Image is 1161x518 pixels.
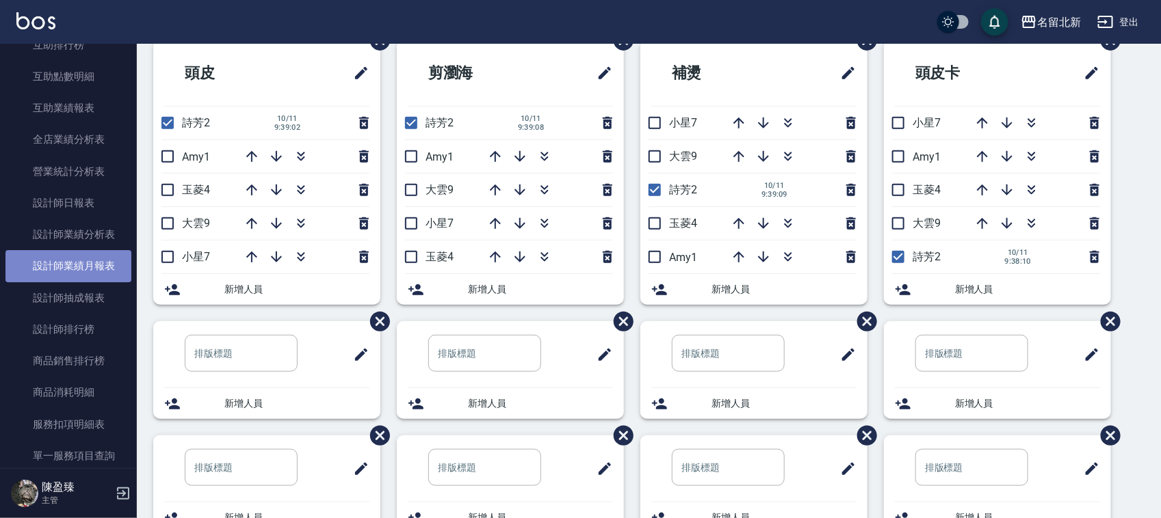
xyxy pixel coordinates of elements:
[915,449,1028,486] input: 排版標題
[913,183,941,196] span: 玉菱4
[42,480,112,494] h5: 陳盈臻
[1091,415,1123,456] span: 刪除班表
[759,181,790,190] span: 10/11
[5,187,131,219] a: 設計師日報表
[345,452,369,485] span: 修改班表的標題
[913,250,941,263] span: 詩芳2
[669,150,697,163] span: 大雲9
[164,49,290,98] h2: 頭皮
[182,116,210,129] span: 詩芳2
[182,217,210,230] span: 大雲9
[182,150,210,163] span: Amy1
[272,114,302,123] span: 10/11
[759,190,790,199] span: 9:39:09
[884,388,1111,419] div: 新增人員
[11,480,38,507] img: Person
[5,219,131,250] a: 設計師業績分析表
[272,123,302,132] span: 9:39:02
[1003,248,1033,257] span: 10/11
[516,114,546,123] span: 10/11
[224,282,369,297] span: 新增人員
[1092,10,1145,35] button: 登出
[895,49,1028,98] h2: 頭皮卡
[5,29,131,61] a: 互助排行榜
[832,452,857,485] span: 修改班表的標題
[5,282,131,314] a: 設計師抽成報表
[224,396,369,411] span: 新增人員
[913,116,941,129] span: 小星7
[588,338,613,371] span: 修改班表的標題
[1075,452,1100,485] span: 修改班表的標題
[1075,57,1100,90] span: 修改班表的標題
[516,123,546,132] span: 9:39:08
[672,449,785,486] input: 排版標題
[981,8,1008,36] button: save
[182,250,210,263] span: 小星7
[5,124,131,155] a: 全店業績分析表
[884,274,1111,305] div: 新增人員
[468,396,613,411] span: 新增人員
[712,396,857,411] span: 新增人員
[669,217,697,230] span: 玉菱4
[5,377,131,408] a: 商品消耗明細
[397,388,624,419] div: 新增人員
[712,282,857,297] span: 新增人員
[397,274,624,305] div: 新增人員
[1037,14,1081,31] div: 名留北新
[603,301,636,342] span: 刪除班表
[669,116,697,129] span: 小星7
[426,150,454,163] span: Amy1
[5,92,131,124] a: 互助業績報表
[913,217,941,230] span: 大雲9
[182,183,210,196] span: 玉菱4
[426,116,454,129] span: 詩芳2
[426,183,454,196] span: 大雲9
[832,338,857,371] span: 修改班表的標題
[5,409,131,440] a: 服務扣項明細表
[955,282,1100,297] span: 新增人員
[913,150,941,163] span: Amy1
[5,61,131,92] a: 互助點數明細
[426,217,454,230] span: 小星7
[1003,257,1033,266] span: 9:38:10
[185,335,298,372] input: 排版標題
[1015,8,1086,36] button: 名留北新
[1075,338,1100,371] span: 修改班表的標題
[5,345,131,377] a: 商品銷售排行榜
[640,388,868,419] div: 新增人員
[669,183,697,196] span: 詩芳2
[16,12,55,29] img: Logo
[360,415,392,456] span: 刪除班表
[5,156,131,187] a: 營業統計分析表
[408,49,541,98] h2: 剪瀏海
[915,335,1028,372] input: 排版標題
[5,250,131,282] a: 設計師業績月報表
[5,314,131,345] a: 設計師排行榜
[42,494,112,506] p: 主管
[588,57,613,90] span: 修改班表的標題
[847,415,879,456] span: 刪除班表
[153,274,380,305] div: 新增人員
[588,452,613,485] span: 修改班表的標題
[428,335,541,372] input: 排版標題
[832,57,857,90] span: 修改班表的標題
[1091,301,1123,342] span: 刪除班表
[153,388,380,419] div: 新增人員
[428,449,541,486] input: 排版標題
[426,250,454,263] span: 玉菱4
[468,282,613,297] span: 新增人員
[185,449,298,486] input: 排版標題
[651,49,777,98] h2: 補燙
[345,338,369,371] span: 修改班表的標題
[640,274,868,305] div: 新增人員
[603,415,636,456] span: 刪除班表
[669,251,697,264] span: Amy1
[955,396,1100,411] span: 新增人員
[672,335,785,372] input: 排版標題
[5,440,131,472] a: 單一服務項目查詢
[360,301,392,342] span: 刪除班表
[847,301,879,342] span: 刪除班表
[345,57,369,90] span: 修改班表的標題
